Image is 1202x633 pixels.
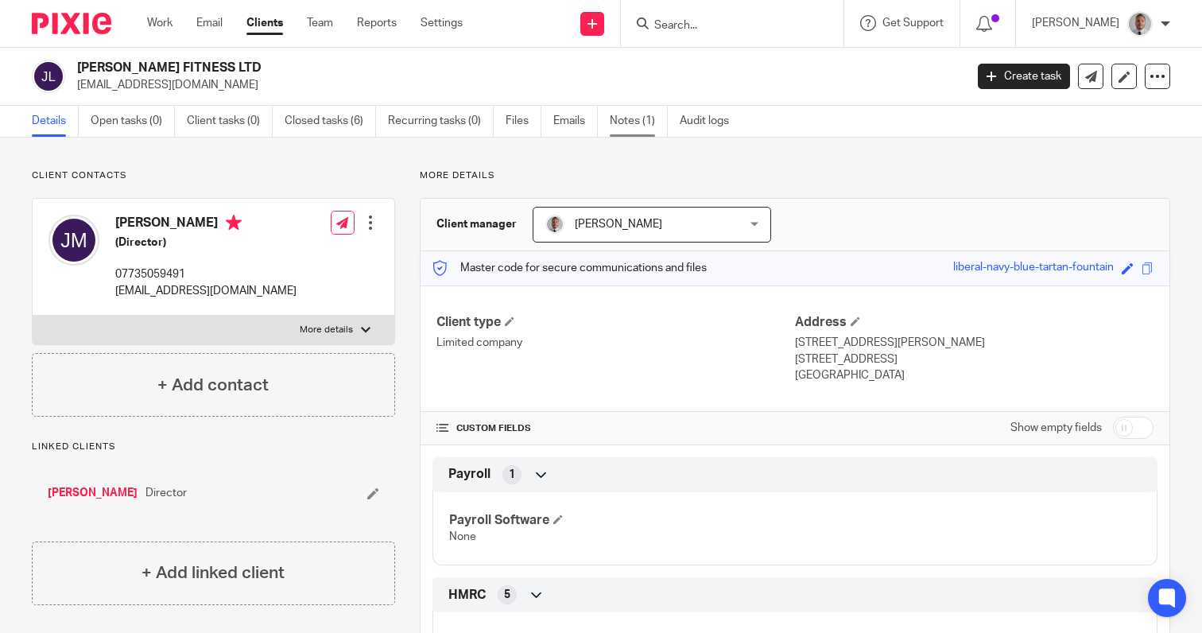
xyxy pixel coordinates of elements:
a: Reports [357,15,397,31]
input: Search [653,19,796,33]
a: Notes (1) [610,106,668,137]
a: Create task [978,64,1070,89]
a: Recurring tasks (0) [388,106,494,137]
h4: Address [795,314,1154,331]
p: [STREET_ADDRESS][PERSON_NAME] [795,335,1154,351]
p: More details [420,169,1170,182]
a: Work [147,15,173,31]
p: Linked clients [32,441,395,453]
label: Show empty fields [1010,420,1102,436]
p: [EMAIL_ADDRESS][DOMAIN_NAME] [115,283,297,299]
h4: + Add contact [157,373,269,398]
p: 07735059491 [115,266,297,282]
span: Get Support [882,17,944,29]
h4: Payroll Software [449,512,795,529]
p: [PERSON_NAME] [1032,15,1119,31]
img: svg%3E [48,215,99,266]
div: liberal-navy-blue-tartan-fountain [953,259,1114,278]
a: Open tasks (0) [91,106,175,137]
h4: + Add linked client [142,561,285,585]
a: Email [196,15,223,31]
a: Emails [553,106,598,137]
img: svg%3E [32,60,65,93]
span: 5 [504,587,510,603]
span: Director [145,485,187,501]
p: Limited company [436,335,795,351]
span: [PERSON_NAME] [575,219,662,230]
p: [STREET_ADDRESS] [795,351,1154,367]
a: Files [506,106,541,137]
h4: Client type [436,314,795,331]
h5: (Director) [115,235,297,250]
p: More details [300,324,353,336]
p: [GEOGRAPHIC_DATA] [795,367,1154,383]
a: Audit logs [680,106,741,137]
h4: CUSTOM FIELDS [436,422,795,435]
img: 5I0A6504%20Centred.jpg [1127,11,1153,37]
h2: [PERSON_NAME] FITNESS LTD [77,60,778,76]
a: Closed tasks (6) [285,106,376,137]
span: HMRC [448,587,486,604]
span: 1 [509,467,515,483]
img: Pixie [32,13,111,34]
a: Team [307,15,333,31]
span: None [449,531,476,542]
h4: [PERSON_NAME] [115,215,297,235]
a: [PERSON_NAME] [48,485,138,501]
p: [EMAIL_ADDRESS][DOMAIN_NAME] [77,77,954,93]
h3: Client manager [436,216,517,232]
a: Settings [421,15,463,31]
span: Payroll [448,466,490,483]
a: Clients [246,15,283,31]
p: Client contacts [32,169,395,182]
a: Client tasks (0) [187,106,273,137]
p: Master code for secure communications and files [432,260,707,276]
i: Primary [226,215,242,231]
a: Details [32,106,79,137]
img: 5I0A6504%20Centred.jpg [545,215,564,234]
